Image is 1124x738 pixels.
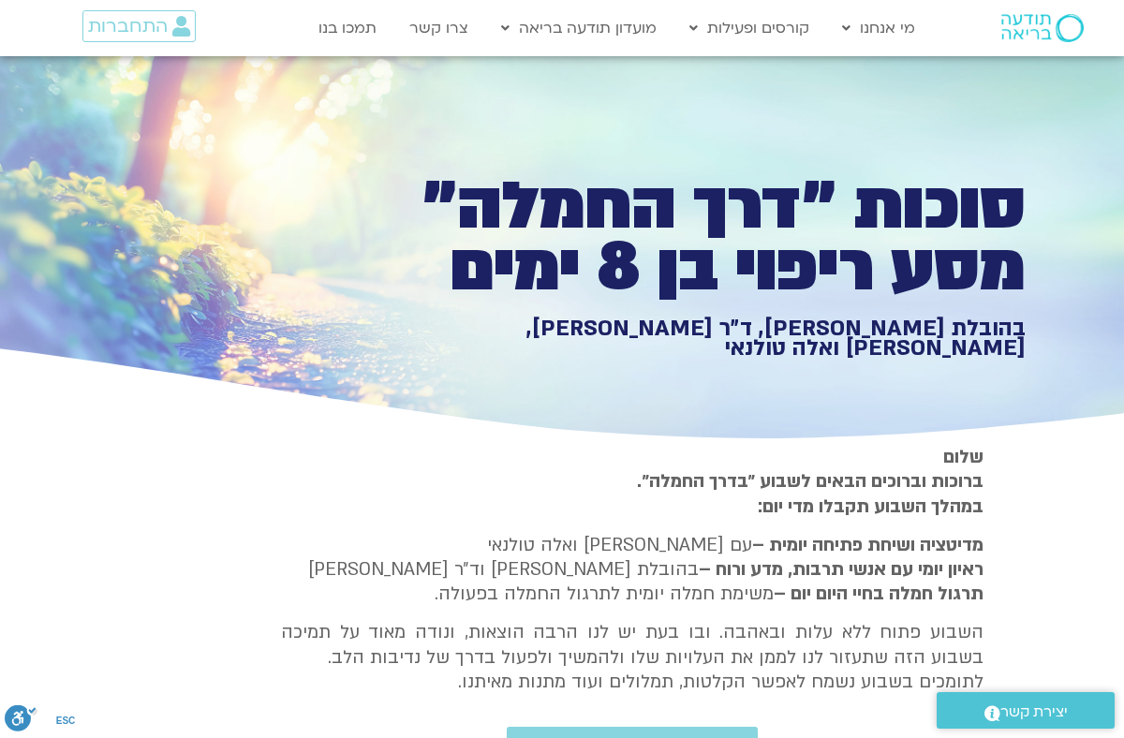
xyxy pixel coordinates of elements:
a: התחברות [82,10,196,42]
h1: בהובלת [PERSON_NAME], ד״ר [PERSON_NAME], [PERSON_NAME] ואלה טולנאי [377,318,1026,359]
strong: שלום [943,445,983,469]
a: תמכו בנו [309,10,386,46]
a: קורסים ופעילות [680,10,819,46]
a: מי אנחנו [833,10,924,46]
p: עם [PERSON_NAME] ואלה טולנאי בהובלת [PERSON_NAME] וד״ר [PERSON_NAME] משימת חמלה יומית לתרגול החמל... [281,533,983,607]
a: צרו קשר [400,10,478,46]
span: יצירת קשר [1000,700,1068,725]
strong: ברוכות וברוכים הבאים לשבוע ״בדרך החמלה״. במהלך השבוע תקבלו מדי יום: [637,469,983,518]
strong: מדיטציה ושיחת פתיחה יומית – [752,533,983,557]
p: השבוע פתוח ללא עלות ובאהבה. ובו בעת יש לנו הרבה הוצאות, ונודה מאוד על תמיכה בשבוע הזה שתעזור לנו ... [281,620,983,694]
a: מועדון תודעה בריאה [492,10,666,46]
img: תודעה בריאה [1001,14,1084,42]
span: התחברות [88,16,168,37]
h1: סוכות ״דרך החמלה״ מסע ריפוי בן 8 ימים [377,176,1026,299]
b: ראיון יומי עם אנשי תרבות, מדע ורוח – [699,557,983,582]
b: תרגול חמלה בחיי היום יום – [774,582,983,606]
a: יצירת קשר [937,692,1115,729]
